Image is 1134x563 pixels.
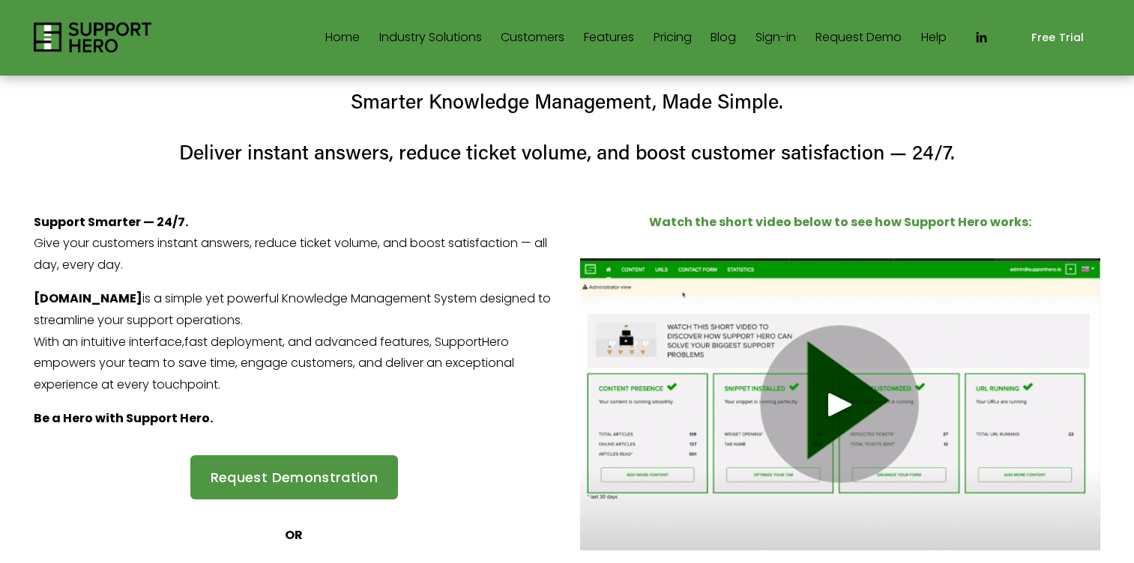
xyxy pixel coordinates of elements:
p: Give your customers instant answers, reduce ticket volume, and boost satisfaction — all day, ever... [34,212,554,276]
img: Support Hero [34,22,151,52]
a: Home [325,25,360,49]
mh: fas [184,333,203,350]
a: Request Demo [815,25,902,49]
a: Free Trial [1016,20,1100,55]
div: Play [822,386,858,422]
span: Industry Solutions [379,27,482,49]
a: Features [584,25,634,49]
a: LinkedIn [974,30,989,45]
a: Sign-in [756,25,796,49]
a: Request Demonstration [190,455,398,499]
a: Blog [711,25,736,49]
strong: Be a Hero with Support Hero. [34,410,213,427]
p: is a simple yet powerful Knowledge Management System designed to streamline your support operatio... [34,288,554,396]
a: Pricing [654,25,692,49]
h4: Smarter Knowledge Management, Made Simple. [34,88,1100,115]
strong: Support Smarter — 24/7. [34,213,188,231]
h4: Deliver instant answers, reduce ticket volume, and boost customer satisfaction — 24/7. [34,139,1100,166]
a: folder dropdown [379,25,482,49]
a: Customers [501,25,564,49]
strong: OR [285,526,303,544]
strong: [DOMAIN_NAME] [34,290,142,307]
a: Help [921,25,947,49]
strong: Watch the short video below to see how Support Hero works: [649,213,1031,231]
